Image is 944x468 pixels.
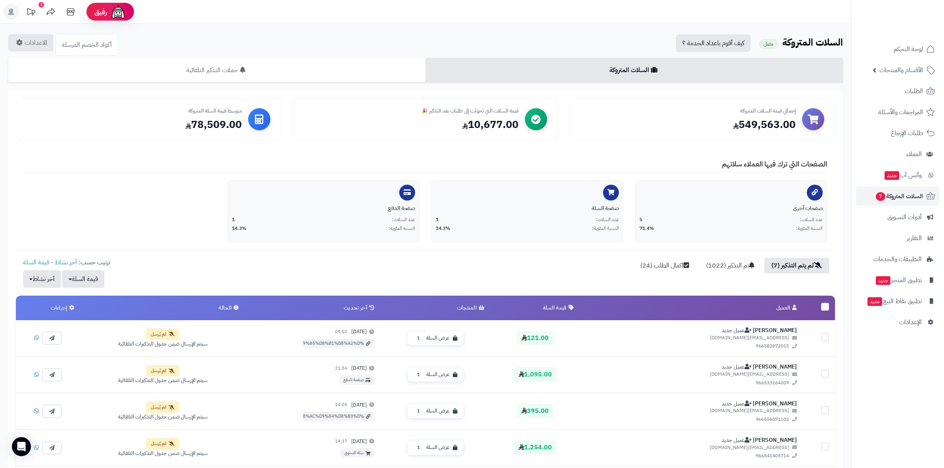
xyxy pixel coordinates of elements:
[517,331,553,345] span: 121.00
[56,34,118,55] a: أكواد الخصم المرسلة
[335,402,347,408] small: 14:05
[16,296,80,320] th: إجراءات
[351,365,367,372] span: [DATE]
[27,107,242,115] div: متوسط قيمة السلة المتروكة
[878,107,923,118] span: المراجعات والأسئلة
[23,258,49,267] a: قيمة السلة
[586,334,797,341] span: [EMAIL_ADDRESS][DOMAIN_NAME]
[335,365,347,372] small: 21:34
[426,371,450,378] span: عرض السلة
[514,440,557,455] span: 1,254.00
[408,368,463,382] button: عرض السلة 1
[351,438,367,445] span: [DATE]
[676,34,751,52] a: كيف أقوم باعداد الخدمة ؟
[884,170,922,181] span: وآتس آب
[118,376,207,384] div: سيتم الإرسال ضمن جدول التذكيرات التلقائية
[340,448,374,458] a: سلة التسوق
[800,216,823,223] span: عدد السلات:
[408,331,463,346] button: عرض السلة 1
[245,296,381,320] th: آخر تحديث
[879,65,923,76] span: الأقسام والمنتجات
[592,225,619,232] span: النسبة المئوية:
[426,407,450,415] span: عرض السلة
[425,58,843,82] a: السلات المتروكة
[304,107,519,115] div: قيمة السلات التي تحولت إلى طلبات بعد التذكير 🎉
[351,401,367,409] span: [DATE]
[586,380,797,386] span: 966533264009
[633,258,696,273] a: اكمال الطلب (24)
[12,437,31,456] div: Open Intercom Messenger
[24,160,827,172] h4: الصفحات التي ترك فيها العملاء سلاتهم
[906,149,922,160] span: العملاء
[232,225,247,232] span: 14.3%
[856,187,939,206] a: السلات المتروكة7
[426,334,450,342] span: عرض السلة
[722,399,752,408] span: عميل جديد - لم يقم بأي طلبات سابقة
[885,171,899,180] span: جديد
[907,233,922,244] span: التقارير
[580,118,796,132] div: 549,563.00
[490,296,579,320] th: قيمة السلة
[722,363,752,371] span: عميل جديد - لم يقم بأي طلبات سابقة
[110,4,126,20] img: ai-face.png
[759,39,778,49] small: مفعل
[62,270,104,288] button: قيمة السلة
[753,436,797,444] a: [PERSON_NAME]
[856,82,939,101] a: الطلبات
[796,225,823,232] span: النسبة المئوية:
[640,216,642,223] span: 5
[722,436,752,444] span: عميل جديد - لم يقم بأي طلبات سابقة
[151,331,166,338] span: لم يُرسل
[414,371,423,379] span: 1
[304,118,519,132] div: 10,677.00
[514,367,557,382] span: 1,095.00
[722,326,752,334] span: عميل جديد - لم يقم بأي طلبات سابقة
[875,191,923,202] span: السلات المتروكة
[414,444,423,452] span: 1
[21,4,41,22] a: تحديثات المنصة
[414,334,423,342] span: 1
[894,44,923,55] span: لوحة التحكم
[899,317,922,328] span: الإعدادات
[426,444,450,451] span: عرض السلة
[753,399,797,408] a: [PERSON_NAME]
[782,35,843,50] b: السلات المتروكة
[436,225,450,232] span: 14.3%
[586,343,797,350] span: 966582872015
[38,2,44,8] div: 1
[436,216,438,223] span: 1
[80,296,245,320] th: الحالة
[586,416,797,423] span: 966556071102
[891,128,923,139] span: طلبات الإرجاع
[890,17,936,34] img: logo-2.png
[856,40,939,59] a: لوحة التحكم
[640,225,654,232] span: 71.4%
[380,296,490,320] th: المنتجات
[392,216,415,223] span: عدد السلات:
[856,250,939,269] a: التطبيقات والخدمات
[873,254,922,265] span: التطبيقات والخدمات
[232,204,415,212] div: صفحة الدفع
[856,145,939,164] a: العملاء
[580,296,803,320] th: العميل
[118,449,207,457] div: سيتم الإرسال ضمن جدول التذكيرات التلقائية
[118,340,207,348] div: سيتم الإرسال ضمن جدول التذكيرات التلقائية
[517,404,553,418] span: 395.00
[414,407,423,415] span: 1
[8,34,54,52] a: الاعدادات
[856,208,939,227] a: أدوات التسويق
[586,444,797,451] span: [EMAIL_ADDRESS][DOMAIN_NAME]
[22,258,110,288] ul: ترتيب حسب: -
[389,225,415,232] span: النسبة المئوية:
[867,297,882,306] span: جديد
[408,441,463,455] button: عرض السلة 1
[867,296,922,307] span: تطبيق نقاط البيع
[303,339,374,348] a: %D9%85%D8%B1%D8%A2%D
[8,58,425,82] a: حملات التذكير التلقائية
[586,407,797,414] span: [EMAIL_ADDRESS][DOMAIN_NAME]
[856,229,939,248] a: التقارير
[335,438,347,445] small: 14:37
[151,440,166,447] span: لم يُرسل
[27,118,242,132] div: 78,509.00
[586,371,797,378] span: [EMAIL_ADDRESS][DOMAIN_NAME]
